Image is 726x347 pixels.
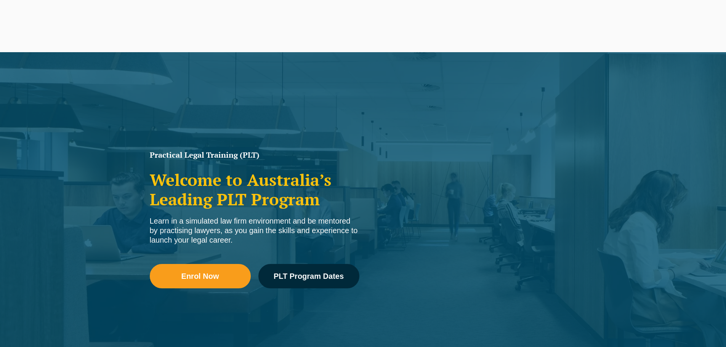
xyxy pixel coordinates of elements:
h2: Welcome to Australia’s Leading PLT Program [150,170,359,209]
span: PLT Program Dates [274,272,344,280]
h1: Practical Legal Training (PLT) [150,151,359,159]
span: Enrol Now [181,272,219,280]
a: PLT Program Dates [258,264,359,288]
div: Learn in a simulated law firm environment and be mentored by practising lawyers, as you gain the ... [150,216,359,245]
a: Enrol Now [150,264,251,288]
